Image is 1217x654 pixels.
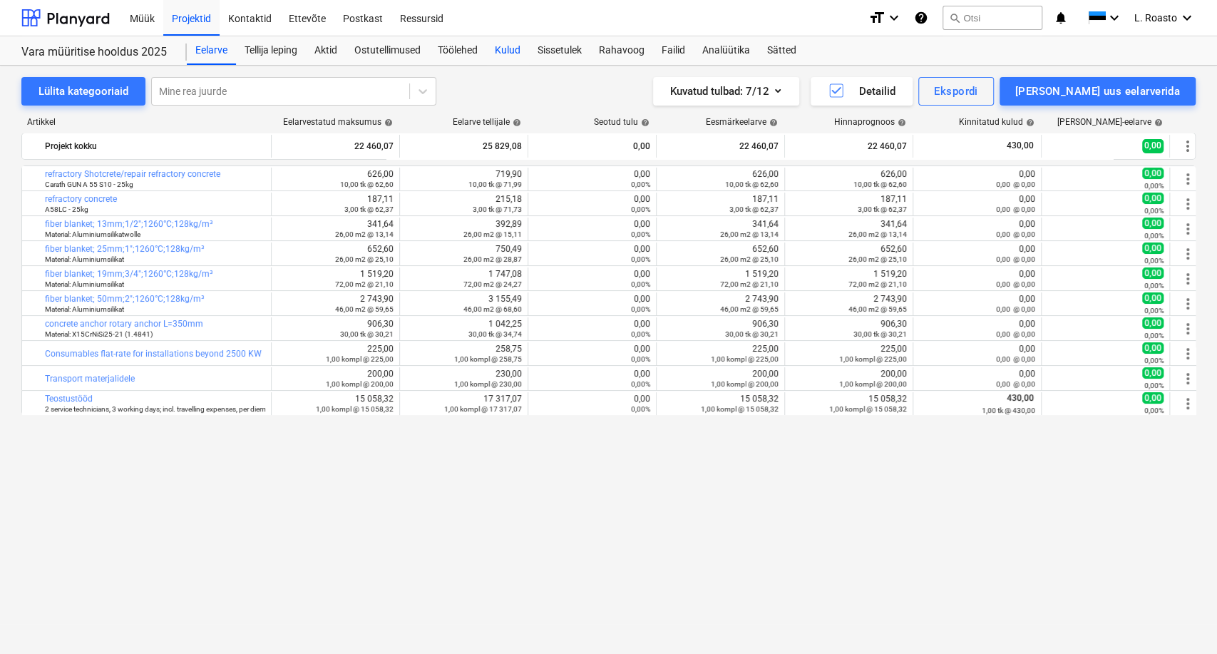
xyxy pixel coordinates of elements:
div: 626,00 [277,169,394,189]
small: 3,00 tk @ 62,37 [858,205,907,213]
div: 906,30 [791,319,907,339]
span: 0,00 [1142,139,1164,153]
div: 187,11 [791,194,907,214]
div: 626,00 [791,169,907,189]
div: 1 042,25 [406,319,522,339]
a: Tellija leping [236,36,306,65]
div: Eelarve [187,36,236,65]
span: Rohkem tegevusi [1179,345,1196,362]
span: help [766,118,778,127]
small: 0,00 @ 0,00 [996,205,1035,213]
div: 15 058,32 [791,394,907,414]
div: 187,11 [277,194,394,214]
div: Kinnitatud kulud [959,117,1034,127]
small: 26,00 m2 @ 25,10 [335,255,394,263]
div: 1 747,08 [406,269,522,289]
small: 26,00 m2 @ 15,11 [463,230,522,238]
small: 1,00 tk @ 430,00 [982,407,1035,414]
small: 1,00 kompl @ 258,75 [454,355,522,363]
small: 0,00% [1144,307,1164,315]
div: 719,90 [406,169,522,189]
small: A58LC - 25kg [45,205,88,213]
a: Töölehed [429,36,486,65]
small: 0,00 @ 0,00 [996,280,1035,288]
div: Lülita kategooriaid [38,82,128,101]
div: 906,30 [277,319,394,339]
div: Kulud [486,36,529,65]
small: 10,00 tk @ 62,60 [853,180,907,188]
div: 225,00 [277,344,394,364]
div: Vara müüritise hooldus 2025 [21,45,170,60]
small: Material: Aluminiumsilikat [45,255,124,263]
small: 0,00% [1144,332,1164,339]
div: 258,75 [406,344,522,364]
div: 0,00 [534,269,650,289]
div: 25 829,08 [406,135,522,158]
span: help [895,118,906,127]
button: Lülita kategooriaid [21,77,145,106]
div: 215,18 [406,194,522,214]
div: Analüütika [694,36,759,65]
small: 0,00% [1144,357,1164,364]
div: 2 743,90 [791,294,907,314]
div: 0,00 [534,369,650,389]
div: Eelarve tellijale [453,117,521,127]
div: 15 058,32 [662,394,779,414]
a: fiber blanket; 13mm;1/2";1260°C;128kg/m³ [45,219,212,229]
div: 225,00 [662,344,779,364]
div: 187,11 [662,194,779,214]
i: keyboard_arrow_down [885,9,903,26]
a: refractory concrete [45,194,117,204]
div: Eesmärkeelarve [706,117,778,127]
small: 30,00 tk @ 34,74 [468,330,522,338]
span: help [1023,118,1034,127]
div: 230,00 [406,369,522,389]
div: 17 317,07 [406,394,522,414]
span: 0,00 [1142,267,1164,279]
div: 341,64 [791,219,907,239]
a: Ostutellimused [346,36,429,65]
div: 0,00 [919,269,1035,289]
span: Rohkem tegevusi [1179,220,1196,237]
small: 26,00 m2 @ 13,14 [335,230,394,238]
div: 200,00 [662,369,779,389]
small: 0,00% [631,305,650,313]
div: 0,00 [919,219,1035,239]
small: 0,00% [1144,282,1164,290]
div: 0,00 [534,169,650,189]
div: 0,00 [534,219,650,239]
div: 0,00 [919,244,1035,264]
div: Ekspordi [934,82,977,101]
div: Failid [653,36,694,65]
small: 0,00% [1144,407,1164,414]
small: 1,00 kompl @ 15 058,32 [316,405,394,413]
div: 0,00 [919,294,1035,314]
div: 2 743,90 [662,294,779,314]
small: 0,00% [631,330,650,338]
small: 0,00 @ 0,00 [996,180,1035,188]
div: Hinnaprognoos [834,117,906,127]
a: Aktid [306,36,346,65]
small: 72,00 m2 @ 21,10 [848,280,907,288]
a: Consumables flat-rate for installations beyond 2500 KW [45,349,262,359]
small: 46,00 m2 @ 59,65 [848,305,907,313]
small: Material: Aluminiumsilikatwolle [45,230,140,238]
div: 200,00 [277,369,394,389]
span: Rohkem tegevusi [1179,320,1196,337]
div: 0,00 [534,135,650,158]
small: 30,00 tk @ 30,21 [725,330,779,338]
div: 652,60 [277,244,394,264]
small: 3,00 tk @ 62,37 [729,205,779,213]
div: 750,49 [406,244,522,264]
button: Detailid [811,77,913,106]
span: 0,00 [1142,367,1164,379]
small: 0,00% [1144,257,1164,265]
span: Rohkem tegevusi [1179,395,1196,412]
span: search [949,12,960,24]
span: Rohkem tegevusi [1179,295,1196,312]
small: 3,00 tk @ 71,73 [473,205,522,213]
span: help [1151,118,1163,127]
div: 0,00 [919,369,1035,389]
